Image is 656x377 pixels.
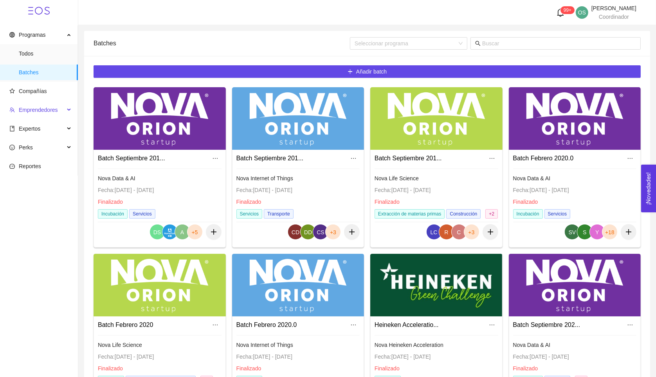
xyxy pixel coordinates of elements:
a: Batch Septiembre 201... [375,155,442,162]
span: Nova Data & AI [513,342,551,348]
span: Expertos [19,126,40,132]
span: CD [292,224,299,240]
button: plus [621,224,636,240]
span: Nova Data & AI [98,175,135,181]
button: ellipsis [486,152,498,165]
button: ellipsis [347,319,360,331]
span: Finalizado [513,199,538,205]
span: plus [483,228,498,235]
span: + 2 [485,209,498,219]
a: Heineken Acceleratio... [375,321,439,328]
button: ellipsis [209,152,222,165]
span: +18 [605,224,615,240]
span: ellipsis [209,322,221,328]
input: Buscar [482,39,636,48]
span: Añadir batch [356,67,387,76]
span: team [9,107,15,113]
span: bell [556,8,565,17]
span: Finalizado [98,199,123,205]
span: Finalizado [236,365,261,372]
span: Fecha: [DATE] - [DATE] [98,354,154,360]
span: Programas [19,32,45,38]
span: ellipsis [486,322,498,328]
span: Servicios [129,209,155,219]
span: Fecha: [DATE] - [DATE] [513,354,569,360]
span: plus [621,228,636,235]
span: Fecha: [DATE] - [DATE] [513,187,569,193]
button: plus [206,224,222,240]
button: plus [344,224,360,240]
span: DD [304,224,312,240]
span: ellipsis [348,322,359,328]
span: R [444,224,448,240]
span: Compañías [19,88,47,94]
span: Incubación [98,209,128,219]
span: LC [431,224,438,240]
span: Incubación [513,209,543,219]
span: Perks [19,144,33,151]
span: +3 [330,224,336,240]
span: Fecha: [DATE] - [DATE] [236,354,292,360]
span: +5 [192,224,198,240]
span: OS [578,6,586,19]
a: Batch Septiembre 201... [98,155,165,162]
sup: 6446 [560,6,575,14]
span: Fecha: [DATE] - [DATE] [98,187,154,193]
span: star [9,88,15,94]
span: Construcción [446,209,481,219]
span: Y [595,224,599,240]
span: Nova Heineken Acceleration [375,342,443,348]
span: Fecha: [DATE] - [DATE] [375,354,431,360]
span: Emprendedores [19,107,58,113]
span: ellipsis [209,155,221,162]
span: Finalizado [375,199,400,205]
span: Batches [19,65,72,80]
span: book [9,126,15,131]
span: Transporte [264,209,294,219]
span: Reportes [19,163,41,169]
span: Fecha: [DATE] - [DATE] [375,187,431,193]
span: global [9,32,15,38]
span: plus [206,228,222,235]
button: plus [483,224,498,240]
span: ellipsis [624,322,636,328]
a: Batch Febrero 2020.0 [236,321,297,328]
span: plus [348,69,353,75]
button: ellipsis [624,319,636,331]
span: ellipsis [348,155,359,162]
span: Finalizado [375,365,400,372]
span: Extracción de materias primas [375,209,445,219]
span: S [583,224,586,240]
span: ellipsis [486,155,498,162]
span: SV [569,224,576,240]
span: ellipsis [624,155,636,162]
span: [PERSON_NAME] [591,5,636,11]
span: Fecha: [DATE] - [DATE] [236,187,292,193]
span: Nova Life Science [98,342,142,348]
div: Batches [94,32,350,54]
button: ellipsis [486,319,498,331]
button: ellipsis [624,152,636,165]
span: Nova Internet of Things [236,342,293,348]
a: Batch Febrero 2020 [98,321,153,328]
span: CS [317,224,324,240]
span: +3 [469,224,475,240]
span: A [180,224,184,240]
span: Nova Internet of Things [236,175,293,181]
a: Batch Febrero 2020.0 [513,155,574,162]
span: Finalizado [236,199,261,205]
span: Finalizado [513,365,538,372]
span: dashboard [9,163,15,169]
span: C [457,224,461,240]
img: 1609535265363-96822958_173867707441293_1436042669267615744_o.png [162,224,177,239]
span: plus [344,228,360,235]
button: plusAñadir batch [94,65,641,78]
a: Batch Septiembre 202... [513,321,580,328]
span: Servicios [236,209,263,219]
span: Coordinador [599,14,629,20]
span: Finalizado [98,365,123,372]
span: Servicios [544,209,571,219]
button: Open Feedback Widget [641,165,656,212]
button: ellipsis [209,319,222,331]
button: ellipsis [347,152,360,165]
